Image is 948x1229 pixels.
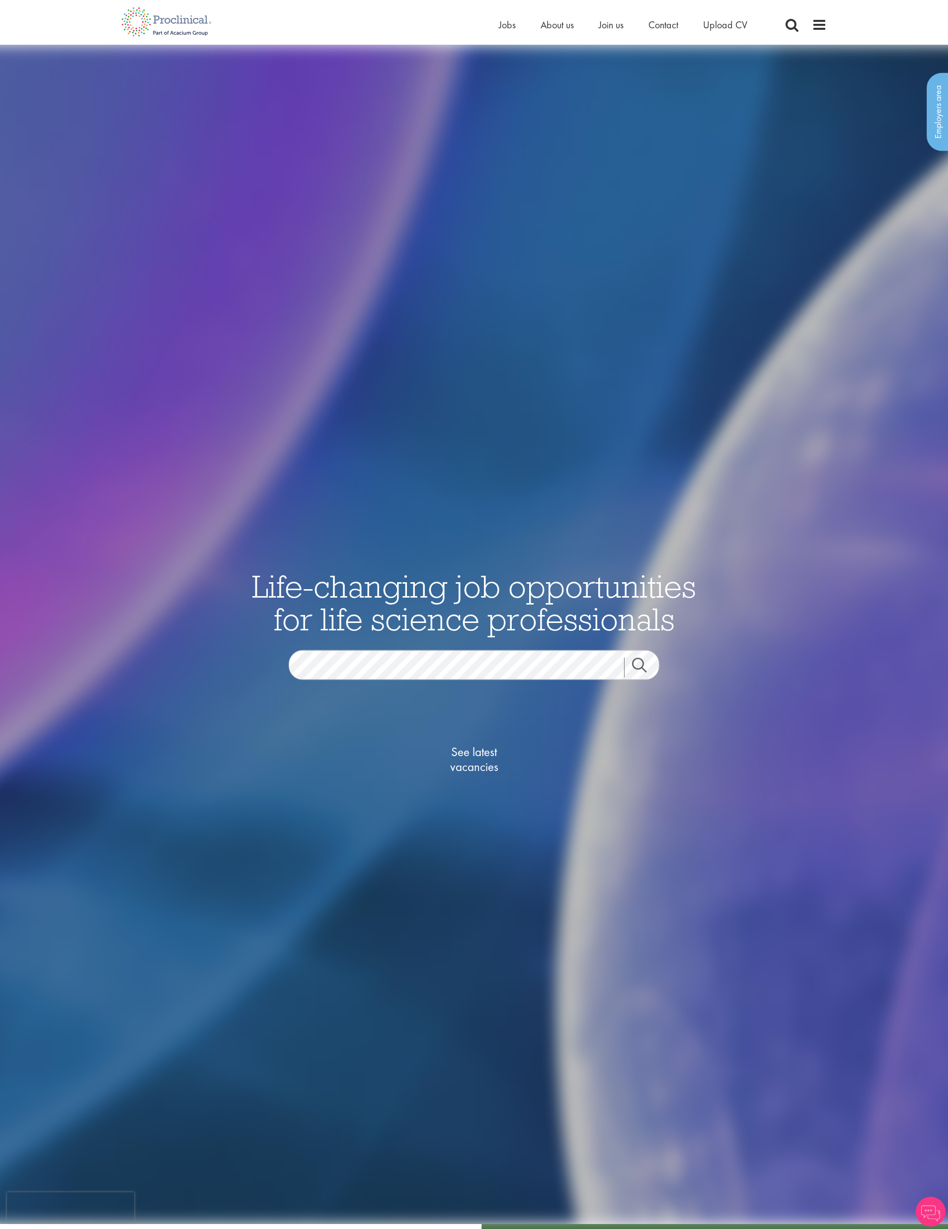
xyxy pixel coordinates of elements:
a: Contact [648,18,678,31]
span: Life-changing job opportunities for life science professionals [252,566,696,638]
iframe: reCAPTCHA [7,1192,134,1222]
a: Upload CV [703,18,747,31]
a: See latestvacancies [424,704,524,814]
a: Join us [599,18,624,31]
img: Chatbot [916,1197,946,1227]
a: About us [541,18,574,31]
a: Job search submit button [624,657,667,677]
a: Jobs [499,18,516,31]
span: See latest vacancies [424,744,524,774]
